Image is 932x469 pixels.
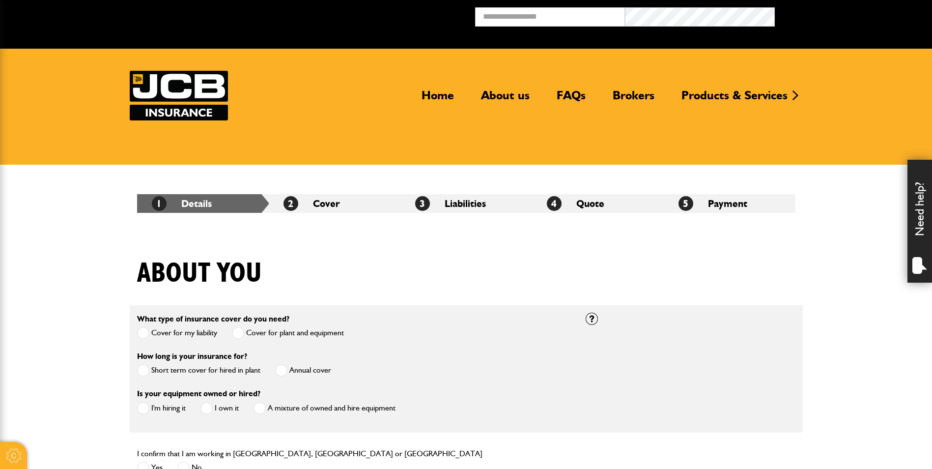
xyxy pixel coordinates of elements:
label: What type of insurance cover do you need? [137,315,289,323]
label: I'm hiring it [137,402,186,414]
a: About us [474,88,537,111]
label: Annual cover [275,364,331,377]
span: 4 [547,196,562,211]
li: Cover [269,194,400,213]
a: Brokers [605,88,662,111]
a: JCB Insurance Services [130,71,228,120]
label: Short term cover for hired in plant [137,364,260,377]
span: 2 [283,196,298,211]
label: How long is your insurance for? [137,352,247,360]
label: Is your equipment owned or hired? [137,390,260,398]
span: 3 [415,196,430,211]
label: Cover for plant and equipment [232,327,344,339]
label: A mixture of owned and hire equipment [254,402,395,414]
img: JCB Insurance Services logo [130,71,228,120]
h1: About you [137,257,262,290]
label: Cover for my liability [137,327,217,339]
span: 1 [152,196,167,211]
button: Broker Login [775,7,925,23]
li: Details [137,194,269,213]
li: Quote [532,194,664,213]
label: I confirm that I am working in [GEOGRAPHIC_DATA], [GEOGRAPHIC_DATA] or [GEOGRAPHIC_DATA] [137,450,482,458]
li: Liabilities [400,194,532,213]
span: 5 [678,196,693,211]
label: I own it [200,402,239,414]
div: Need help? [907,160,932,283]
a: Home [414,88,461,111]
a: Products & Services [674,88,795,111]
a: FAQs [549,88,593,111]
li: Payment [664,194,795,213]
